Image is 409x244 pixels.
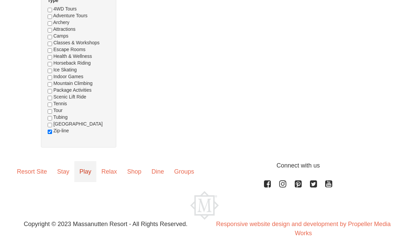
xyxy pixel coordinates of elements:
span: Escape Rooms [53,47,86,52]
span: Classes & Workshops [53,40,100,45]
a: Stay [52,161,74,182]
a: Groups [169,161,199,182]
a: Relax [96,161,122,182]
span: Horseback Riding [53,60,91,66]
span: Archery [53,20,69,25]
img: Massanutten Resort Logo [190,191,219,220]
span: Ice Skating [53,67,77,72]
span: Scenic Lift Ride [53,94,86,99]
span: Indoor Games [53,74,83,79]
a: Dine [146,161,169,182]
span: Tour [53,108,63,113]
span: Tennis [53,101,67,106]
span: 4WD Tours [53,6,77,12]
span: [GEOGRAPHIC_DATA] [53,121,103,127]
p: Copyright © 2023 Massanutten Resort - All Rights Reserved. [7,220,204,229]
span: Mountain Climbing [53,81,93,86]
span: Attractions [53,26,75,32]
span: Camps [53,33,68,39]
span: Package Activities [53,87,92,93]
a: Shop [122,161,146,182]
span: Health & Wellness [53,53,92,59]
span: Tubing [53,114,68,120]
a: Play [74,161,96,182]
span: Zip-line [53,128,69,133]
a: Responsive website design and development by Propeller Media Works [216,221,390,237]
p: Connect with us [12,161,397,170]
a: Resort Site [12,161,52,182]
span: Adventure Tours [53,13,88,18]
